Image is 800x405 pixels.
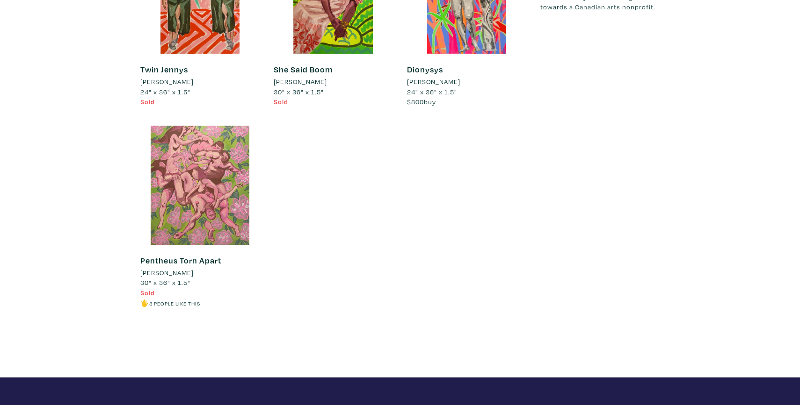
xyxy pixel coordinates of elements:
[140,278,190,287] span: 30" x 36" x 1.5"
[274,87,324,96] span: 30" x 36" x 1.5"
[140,268,260,278] a: [PERSON_NAME]
[140,77,260,87] a: [PERSON_NAME]
[407,77,460,87] li: [PERSON_NAME]
[407,97,424,106] span: $800
[407,77,526,87] a: [PERSON_NAME]
[149,300,200,307] small: 3 people like this
[407,64,443,75] a: Dionysys
[407,87,457,96] span: 24" x 36" x 1.5"
[274,77,393,87] a: [PERSON_NAME]
[274,77,327,87] li: [PERSON_NAME]
[140,288,155,297] span: Sold
[140,77,194,87] li: [PERSON_NAME]
[274,97,288,106] span: Sold
[140,255,221,266] a: Pentheus Torn Apart
[140,87,190,96] span: 24" x 36" x 1.5"
[140,268,194,278] li: [PERSON_NAME]
[140,64,188,75] a: Twin Jennys
[140,97,155,106] span: Sold
[407,97,436,106] span: buy
[140,298,260,308] li: 🖐️
[274,64,333,75] a: She Said Boom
